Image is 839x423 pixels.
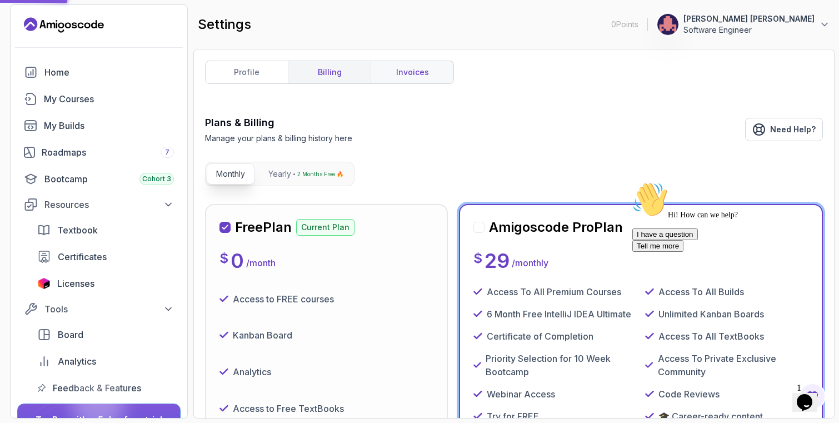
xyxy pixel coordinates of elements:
[31,350,181,372] a: analytics
[53,381,141,395] span: Feedback & Features
[44,119,174,132] div: My Builds
[207,163,254,185] button: Monthly
[683,13,815,24] p: [PERSON_NAME] [PERSON_NAME]
[216,168,245,180] p: Monthly
[44,302,174,316] div: Tools
[512,256,548,270] p: / monthly
[658,387,720,401] p: Code Reviews
[657,13,830,36] button: user profile image[PERSON_NAME] [PERSON_NAME]Software Engineer
[485,250,510,272] p: 29
[231,250,244,272] p: 0
[770,124,816,135] span: Need Help?
[296,219,354,236] p: Current Plan
[487,387,555,401] p: Webinar Access
[37,278,51,289] img: jetbrains icon
[142,175,171,183] span: Cohort 3
[233,292,334,306] p: Access to FREE courses
[58,250,107,263] span: Certificates
[44,198,174,211] div: Resources
[17,88,181,110] a: courses
[31,324,181,346] a: board
[371,61,453,83] a: invoices
[17,195,181,215] button: Resources
[745,118,823,141] a: Need Help?
[57,223,98,237] span: Textbook
[792,379,828,412] iframe: chat widget
[473,250,482,267] p: $
[235,218,292,236] h2: Free Plan
[487,307,631,321] p: 6 Month Free IntelliJ IDEA Ultimate
[44,66,174,79] div: Home
[31,246,181,268] a: certificates
[17,168,181,190] a: bootcamp
[611,19,638,30] p: 0 Points
[4,4,40,40] img: :wave:
[17,299,181,319] button: Tools
[44,172,174,186] div: Bootcamp
[205,115,352,131] h3: Plans & Billing
[205,133,352,144] p: Manage your plans & billing history here
[219,250,228,267] p: $
[268,168,291,180] p: Yearly
[24,16,104,34] a: Landing page
[4,63,56,74] button: Tell me more
[658,410,763,423] p: 🎓 Career-ready content
[489,218,623,236] h2: Amigoscode Pro Plan
[4,33,110,42] span: Hi! How can we help?
[42,146,174,159] div: Roadmaps
[17,61,181,83] a: home
[4,4,204,74] div: 👋Hi! How can we help?I have a questionTell me more
[628,177,828,373] iframe: chat widget
[288,61,371,83] a: billing
[233,402,344,415] p: Access to Free TextBooks
[486,352,636,379] p: Priority Selection for 10 Week Bootcamp
[233,329,292,342] p: Kanban Board
[165,148,169,157] span: 7
[31,377,181,399] a: feedback
[58,328,83,341] span: Board
[17,115,181,137] a: builds
[4,51,70,63] button: I have a question
[58,355,96,368] span: Analytics
[233,365,271,379] p: Analytics
[31,272,181,295] a: licenses
[198,16,251,33] h2: settings
[259,163,353,185] button: Yearly2 Months Free 🔥
[297,168,343,180] p: 2 Months Free 🔥
[487,330,593,343] p: Certificate of Completion
[206,61,288,83] a: profile
[17,141,181,163] a: roadmaps
[487,410,539,423] p: Try for FREE
[487,285,621,298] p: Access To All Premium Courses
[657,14,678,35] img: user profile image
[57,277,94,290] span: Licenses
[31,219,181,241] a: textbook
[683,24,815,36] p: Software Engineer
[44,92,174,106] div: My Courses
[246,256,276,270] p: / month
